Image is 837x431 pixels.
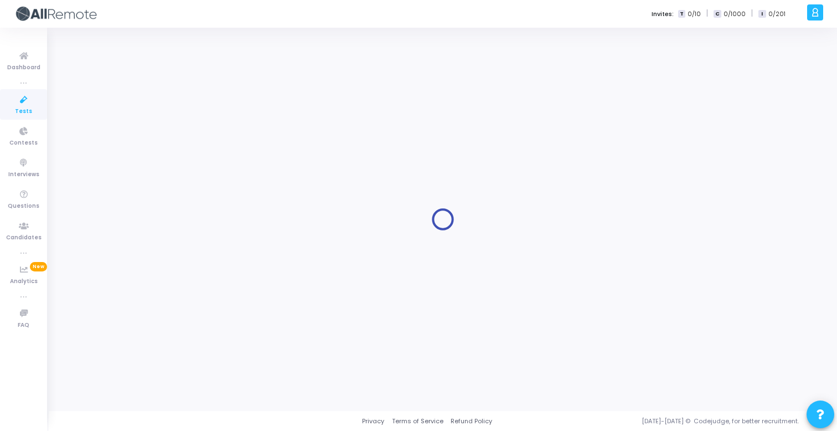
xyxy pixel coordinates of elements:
[9,138,38,148] span: Contests
[706,8,708,19] span: |
[18,321,29,330] span: FAQ
[6,233,42,243] span: Candidates
[8,202,39,211] span: Questions
[7,63,40,73] span: Dashboard
[362,417,384,426] a: Privacy
[392,417,443,426] a: Terms of Service
[678,10,685,18] span: T
[724,9,746,19] span: 0/1000
[451,417,492,426] a: Refund Policy
[751,8,753,19] span: |
[652,9,674,19] label: Invites:
[688,9,701,19] span: 0/10
[768,9,786,19] span: 0/201
[15,107,32,116] span: Tests
[30,262,47,271] span: New
[10,277,38,286] span: Analytics
[714,10,721,18] span: C
[8,170,39,179] span: Interviews
[14,3,97,25] img: logo
[492,417,823,426] div: [DATE]-[DATE] © Codejudge, for better recruitment.
[758,10,766,18] span: I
